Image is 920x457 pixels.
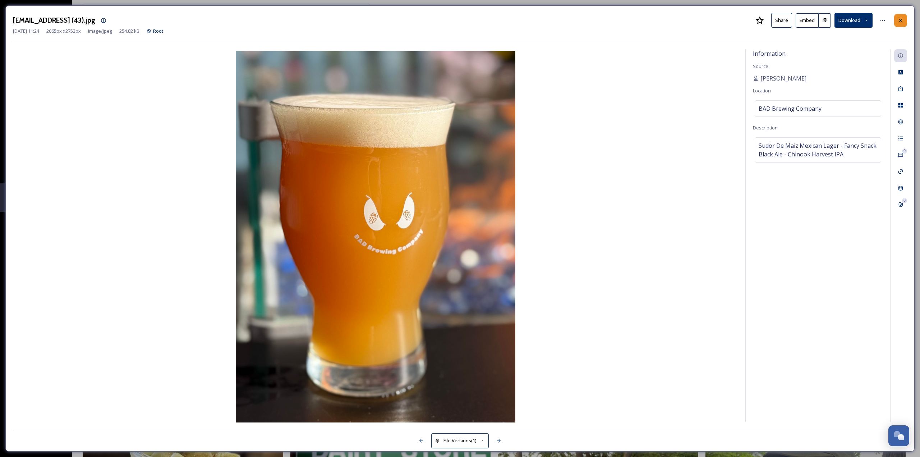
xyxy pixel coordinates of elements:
[46,28,81,35] span: 2065 px x 2753 px
[771,13,792,28] button: Share
[759,104,822,113] span: BAD Brewing Company
[88,28,112,35] span: image/jpeg
[888,425,909,446] button: Open Chat
[13,28,39,35] span: [DATE] 11:24
[753,124,778,131] span: Description
[119,28,139,35] span: 254.82 kB
[431,433,489,448] button: File Versions(1)
[902,148,907,154] div: 0
[13,51,738,424] img: Cheers%40badbrewing.com-unnamed%20%2843%29.jpg
[153,28,164,34] span: Root
[902,198,907,203] div: 0
[759,141,877,159] span: Sudor De Maiz Mexican Lager - Fancy Snack Black Ale - Chinook Harvest IPA
[834,13,873,28] button: Download
[796,13,819,28] button: Embed
[753,63,768,69] span: Source
[753,87,771,94] span: Location
[753,50,786,58] span: Information
[760,74,806,83] span: [PERSON_NAME]
[13,15,95,26] h3: [EMAIL_ADDRESS] (43).jpg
